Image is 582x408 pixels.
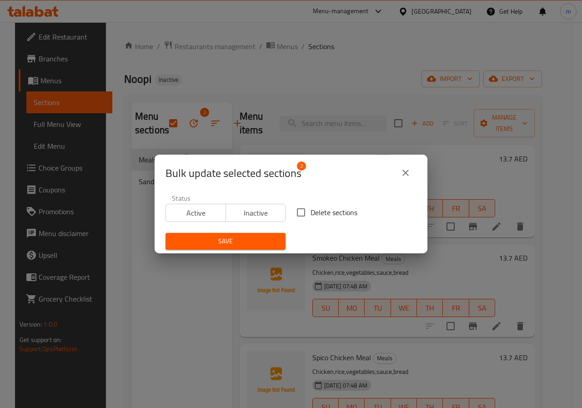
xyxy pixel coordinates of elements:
[173,236,278,247] span: Save
[311,207,357,218] span: Delete sections
[226,204,286,222] button: Inactive
[166,166,301,181] span: Selected section count
[297,161,306,171] span: 2
[230,207,282,220] span: Inactive
[166,204,226,222] button: Active
[395,162,416,184] button: close
[166,233,286,250] button: Save
[170,207,222,220] span: Active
